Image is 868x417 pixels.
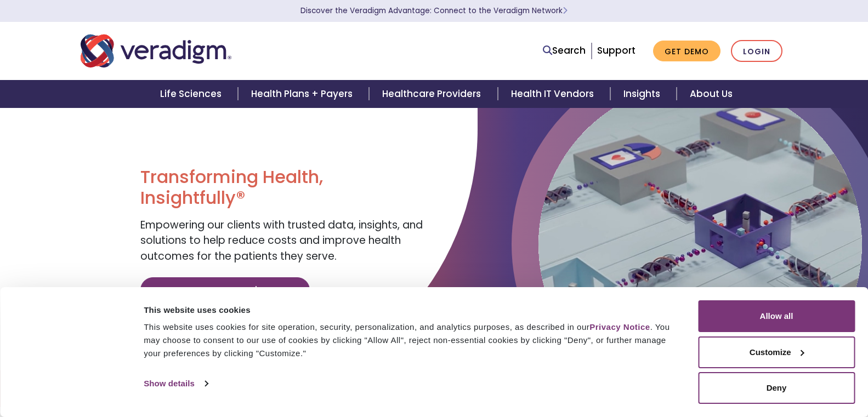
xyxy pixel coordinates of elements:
[81,33,231,69] img: Veradigm logo
[597,44,636,57] a: Support
[140,218,423,264] span: Empowering our clients with trusted data, insights, and solutions to help reduce costs and improv...
[698,300,855,332] button: Allow all
[300,5,568,16] a: Discover the Veradigm Advantage: Connect to the Veradigm NetworkLearn More
[369,80,497,108] a: Healthcare Providers
[144,375,207,392] a: Show details
[698,372,855,404] button: Deny
[731,40,782,62] a: Login
[653,41,721,62] a: Get Demo
[144,321,673,360] div: This website uses cookies for site operation, security, personalization, and analytics purposes, ...
[140,167,426,209] h1: Transforming Health, Insightfully®
[563,5,568,16] span: Learn More
[698,336,855,368] button: Customize
[140,277,310,302] a: Discover Veradigm's Value
[147,80,238,108] a: Life Sciences
[610,80,677,108] a: Insights
[543,43,586,58] a: Search
[677,80,746,108] a: About Us
[589,322,650,332] a: Privacy Notice
[144,304,673,317] div: This website uses cookies
[238,80,369,108] a: Health Plans + Payers
[498,80,610,108] a: Health IT Vendors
